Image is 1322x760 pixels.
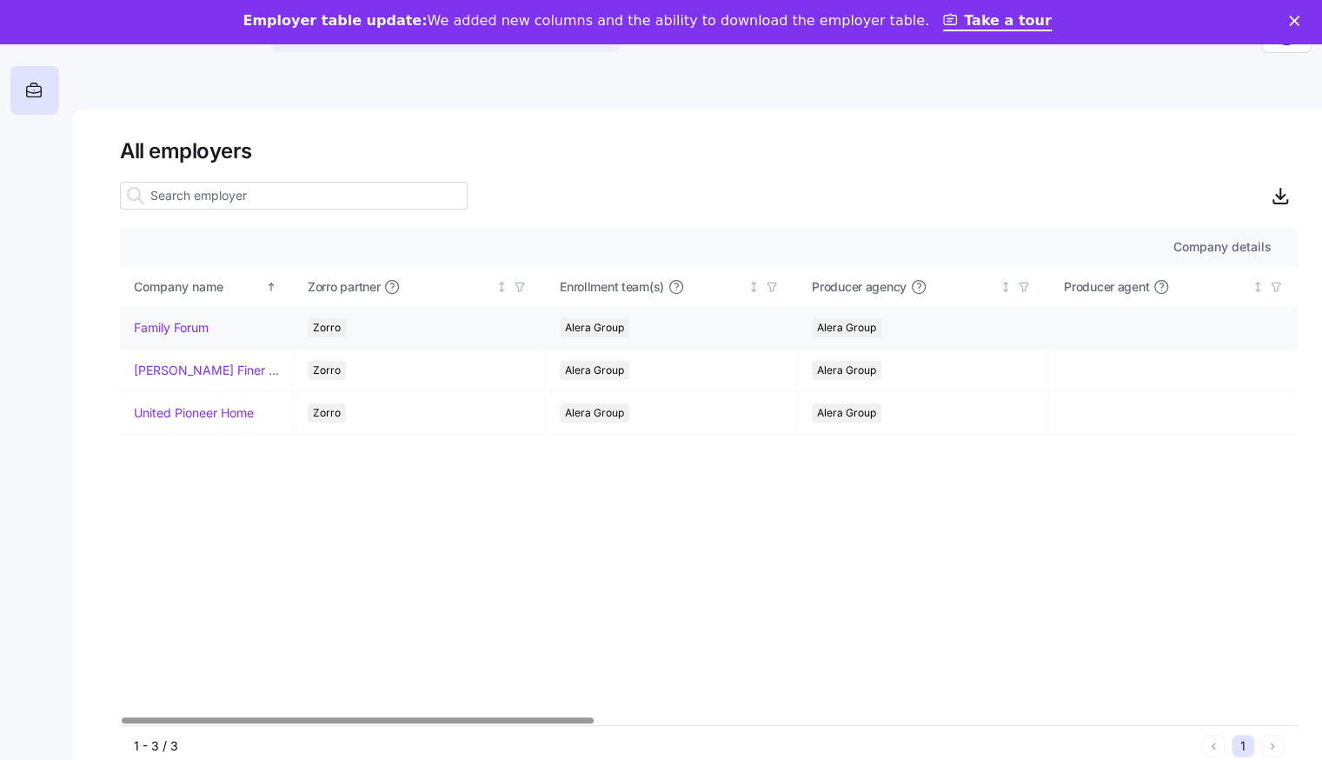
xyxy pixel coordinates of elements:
a: United Pioneer Home [134,404,254,422]
th: Producer agentNot sorted [1050,267,1302,307]
button: Previous page [1202,735,1225,757]
th: Zorro partnerNot sorted [294,267,546,307]
span: Alera Group [817,318,876,337]
span: Alera Group [565,403,624,423]
span: Zorro partner [308,278,380,296]
button: Next page [1261,735,1284,757]
div: Not sorted [1252,281,1264,293]
a: Take a tour [943,12,1052,31]
div: Not sorted [495,281,508,293]
a: [PERSON_NAME] Finer Meats [134,362,279,379]
div: We added new columns and the ability to download the employer table. [242,12,929,30]
input: Search employer [120,182,468,210]
span: Zorro [313,361,341,380]
div: 1 - 3 / 3 [134,737,1195,755]
span: Enrollment team(s) [560,278,664,296]
b: Employer table update: [242,12,427,29]
a: Family Forum [134,319,209,337]
div: Not sorted [747,281,760,293]
th: Company nameSorted ascending [120,267,294,307]
th: Producer agencyNot sorted [798,267,1050,307]
div: Not sorted [1000,281,1012,293]
span: Zorro [313,318,341,337]
span: Alera Group [565,361,624,380]
span: Alera Group [817,361,876,380]
span: Alera Group [817,403,876,423]
div: Sorted ascending [265,281,277,293]
th: Enrollment team(s)Not sorted [546,267,798,307]
div: Company name [134,277,262,297]
div: Close [1289,16,1306,26]
h1: All employers [120,137,1298,164]
span: Producer agency [812,278,907,296]
button: 1 [1232,735,1254,757]
span: Producer agent [1064,278,1149,296]
span: Alera Group [565,318,624,337]
span: Zorro [313,403,341,423]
